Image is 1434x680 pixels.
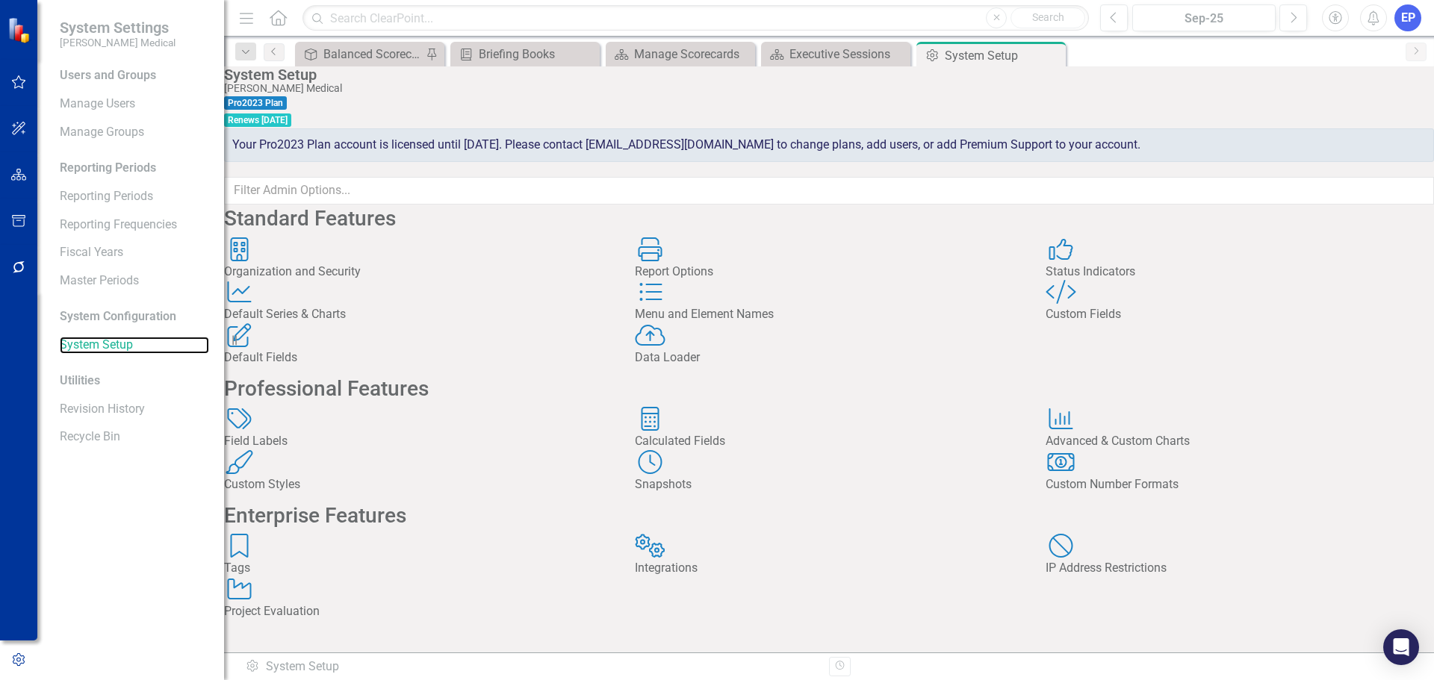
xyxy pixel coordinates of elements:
[224,560,612,577] div: Tags
[224,378,1434,401] h2: Professional Features
[224,433,612,450] div: Field Labels
[1046,560,1434,577] div: IP Address Restrictions
[635,306,1023,323] div: Menu and Element Names
[1032,11,1064,23] span: Search
[1394,4,1421,31] button: EP
[224,208,1434,231] h2: Standard Features
[60,124,209,141] a: Manage Groups
[60,160,209,177] div: Reporting Periods
[60,188,209,205] a: Reporting Periods
[299,45,422,63] a: Balanced Scorecard (Daily Huddle)
[1011,7,1085,28] button: Search
[60,96,209,113] a: Manage Users
[224,113,291,127] span: Renews [DATE]
[60,401,209,418] a: Revision History
[635,476,1023,493] div: Snapshots
[60,308,209,325] div: System Configuration
[789,45,907,63] div: Executive Sessions
[60,37,176,49] small: [PERSON_NAME] Medical
[60,19,176,37] span: System Settings
[479,45,596,63] div: Briefing Books
[635,433,1023,450] div: Calculated Fields
[224,128,1434,162] div: Your Pro2023 Plan account is licensed until [DATE]. Please contact [EMAIL_ADDRESS][DOMAIN_NAME] t...
[1046,476,1434,493] div: Custom Number Formats
[765,45,907,63] a: Executive Sessions
[224,505,1434,528] h2: Enterprise Features
[60,337,209,354] a: System Setup
[635,263,1023,281] div: Report Options
[1132,4,1276,31] button: Sep-25
[224,83,1427,94] div: [PERSON_NAME] Medical
[945,46,1062,65] div: System Setup
[7,17,34,43] img: ClearPoint Strategy
[1383,629,1419,665] div: Open Intercom Messenger
[60,216,209,234] a: Reporting Frequencies
[302,5,1089,31] input: Search ClearPoint...
[224,96,287,110] span: Pro2023 Plan
[60,372,209,390] div: Utilities
[1046,263,1434,281] div: Status Indicators
[454,45,596,63] a: Briefing Books
[1046,306,1434,323] div: Custom Fields
[60,428,209,446] a: Recycle Bin
[635,560,1023,577] div: Integrations
[224,177,1434,205] input: Filter Admin Options...
[60,67,209,84] div: Users and Groups
[635,349,1023,366] div: Data Loader
[224,349,612,366] div: Default Fields
[323,45,422,63] div: Balanced Scorecard (Daily Huddle)
[224,476,612,493] div: Custom Styles
[1046,433,1434,450] div: Advanced & Custom Charts
[60,272,209,290] a: Master Periods
[634,45,751,63] div: Manage Scorecards
[224,66,1427,83] div: System Setup
[224,306,612,323] div: Default Series & Charts
[245,658,818,676] div: System Setup
[609,45,751,63] a: Manage Scorecards
[224,603,612,620] div: Project Evaluation
[224,263,612,281] div: Organization and Security
[1137,10,1270,28] div: Sep-25
[60,244,209,261] a: Fiscal Years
